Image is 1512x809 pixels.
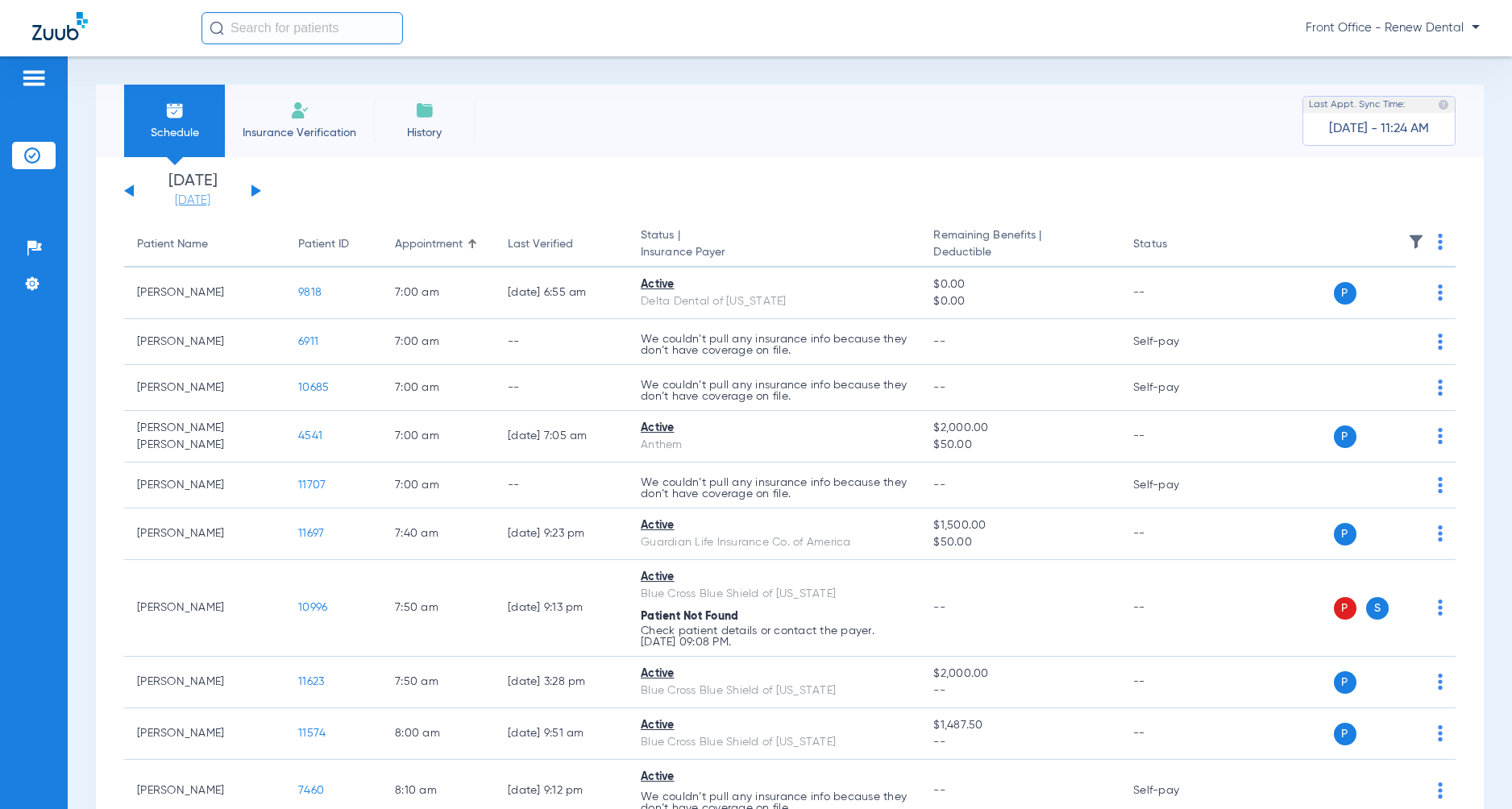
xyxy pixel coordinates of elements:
img: group-dot-blue.svg [1438,428,1443,444]
img: last sync help info [1438,99,1449,110]
td: [DATE] 3:28 PM [495,657,628,708]
div: Active [641,666,908,682]
td: -- [1120,708,1229,760]
th: Remaining Benefits | [920,222,1120,268]
td: [DATE] 9:13 PM [495,560,628,657]
img: filter.svg [1408,234,1424,250]
img: group-dot-blue.svg [1438,525,1443,541]
td: -- [495,365,628,411]
td: [DATE] 7:05 AM [495,411,628,463]
td: [PERSON_NAME] [124,463,285,508]
div: Guardian Life Insurance Co. of America [641,534,908,551]
div: Blue Cross Blue Shield of [US_STATE] [641,586,908,603]
td: [PERSON_NAME] [124,268,285,319]
div: Appointment [395,236,482,253]
span: P [1334,597,1356,620]
div: Patient Name [137,236,272,253]
span: $1,487.50 [933,717,1107,734]
span: -- [933,602,945,613]
td: [PERSON_NAME] [124,657,285,708]
div: Delta Dental of [US_STATE] [641,293,908,310]
span: $50.00 [933,437,1107,454]
td: 7:00 AM [382,463,495,508]
span: $0.00 [933,293,1107,310]
span: 6911 [298,336,318,347]
img: Zuub Logo [32,12,88,40]
span: Front Office - Renew Dental [1306,20,1480,36]
span: -- [933,785,945,796]
td: [PERSON_NAME] [PERSON_NAME] [124,411,285,463]
div: Patient ID [298,236,369,253]
div: Active [641,420,908,437]
span: P [1334,425,1356,448]
td: [DATE] 9:23 PM [495,508,628,560]
div: Blue Cross Blue Shield of [US_STATE] [641,734,908,751]
span: $1,500.00 [933,517,1107,534]
td: 7:00 AM [382,268,495,319]
span: Last Appt. Sync Time: [1309,97,1406,113]
td: -- [495,319,628,365]
span: 11574 [298,728,326,739]
td: [PERSON_NAME] [124,508,285,560]
span: -- [933,734,1107,751]
span: $50.00 [933,534,1107,551]
td: 7:40 AM [382,508,495,560]
td: Self-pay [1120,463,1229,508]
span: 9818 [298,287,322,298]
td: 8:00 AM [382,708,495,760]
span: $0.00 [933,276,1107,293]
div: Appointment [395,236,463,253]
td: -- [1120,268,1229,319]
span: Schedule [136,125,213,141]
td: [PERSON_NAME] [124,560,285,657]
td: 7:00 AM [382,365,495,411]
td: 7:00 AM [382,319,495,365]
img: group-dot-blue.svg [1438,599,1443,616]
iframe: Chat Widget [1431,732,1512,809]
a: [DATE] [144,193,241,209]
span: Patient Not Found [641,611,738,622]
div: Patient ID [298,236,349,253]
th: Status [1120,222,1229,268]
span: -- [933,336,945,347]
td: [DATE] 6:55 AM [495,268,628,319]
span: Insurance Payer [641,244,908,261]
div: Active [641,276,908,293]
span: P [1334,523,1356,546]
span: 11707 [298,479,326,491]
p: We couldn’t pull any insurance info because they don’t have coverage on file. [641,380,908,402]
span: -- [933,382,945,393]
span: -- [933,682,1107,699]
img: group-dot-blue.svg [1438,380,1443,396]
td: -- [1120,657,1229,708]
div: Active [641,769,908,786]
span: 11623 [298,676,324,687]
div: Last Verified [508,236,573,253]
td: [PERSON_NAME] [124,708,285,760]
td: -- [495,463,628,508]
td: 7:00 AM [382,411,495,463]
span: Insurance Verification [237,125,362,141]
img: group-dot-blue.svg [1438,674,1443,690]
span: P [1334,671,1356,694]
img: Manual Insurance Verification [290,101,309,120]
img: Schedule [165,101,185,120]
td: Self-pay [1120,319,1229,365]
td: [DATE] 9:51 AM [495,708,628,760]
img: group-dot-blue.svg [1438,234,1443,250]
span: P [1334,282,1356,305]
span: [DATE] - 11:24 AM [1329,121,1429,137]
img: group-dot-blue.svg [1438,334,1443,350]
td: Self-pay [1120,365,1229,411]
span: 11697 [298,528,324,539]
td: -- [1120,508,1229,560]
div: Anthem [641,437,908,454]
div: Active [641,517,908,534]
img: group-dot-blue.svg [1438,477,1443,493]
div: Blue Cross Blue Shield of [US_STATE] [641,682,908,699]
td: [PERSON_NAME] [124,365,285,411]
span: S [1366,597,1389,620]
p: We couldn’t pull any insurance info because they don’t have coverage on file. [641,334,908,356]
div: Active [641,717,908,734]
